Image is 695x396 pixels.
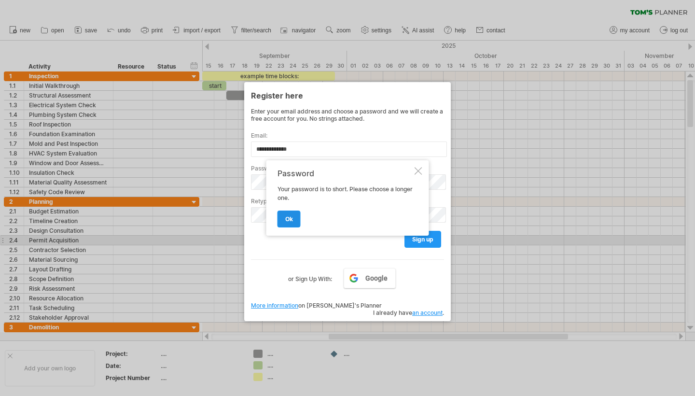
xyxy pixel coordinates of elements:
[288,268,332,284] label: or Sign Up With:
[285,215,293,223] span: ok
[412,236,433,243] span: sign up
[404,231,441,248] a: sign up
[344,268,396,288] a: Google
[373,309,444,316] span: I already have .
[251,198,444,205] label: Retype password:
[251,302,298,309] a: More information
[412,309,443,316] a: an account
[251,86,444,104] div: Register here
[278,169,413,178] div: Password
[251,165,444,172] label: Password:
[278,211,301,227] a: ok
[365,274,388,282] span: Google
[251,302,382,309] span: on [PERSON_NAME]'s Planner
[278,169,413,227] div: Your password is to short. Please choose a longer one.
[251,132,444,139] label: Email:
[251,108,444,122] div: Enter your email address and choose a password and we will create a free account for you. No stri...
